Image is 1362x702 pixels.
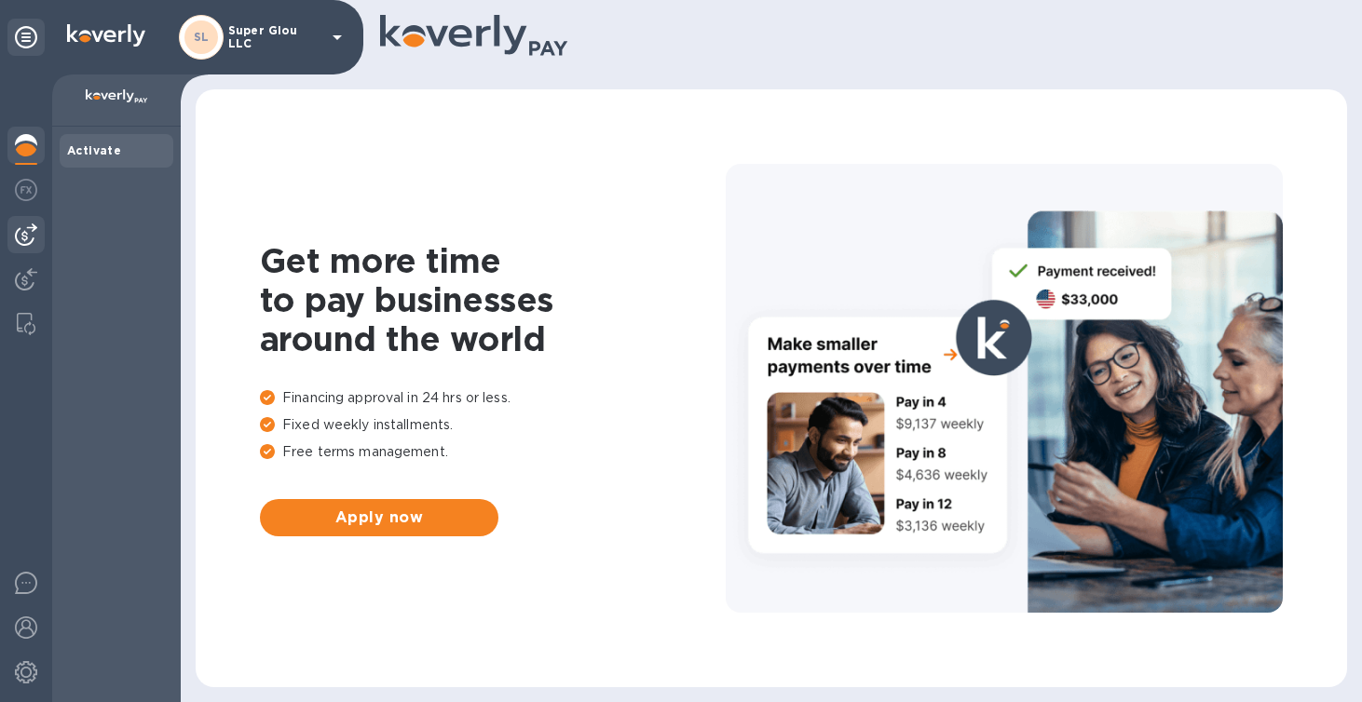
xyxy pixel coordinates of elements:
div: Unpin categories [7,19,45,56]
b: Activate [67,143,121,157]
img: Logo [67,24,145,47]
b: SL [194,30,210,44]
span: Apply now [275,506,484,529]
img: Foreign exchange [15,179,37,201]
p: Free terms management. [260,442,726,462]
p: Fixed weekly installments. [260,415,726,435]
p: Super Glou LLC [228,24,321,50]
p: Financing approval in 24 hrs or less. [260,388,726,408]
h1: Get more time to pay businesses around the world [260,241,726,358]
button: Apply now [260,499,498,536]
